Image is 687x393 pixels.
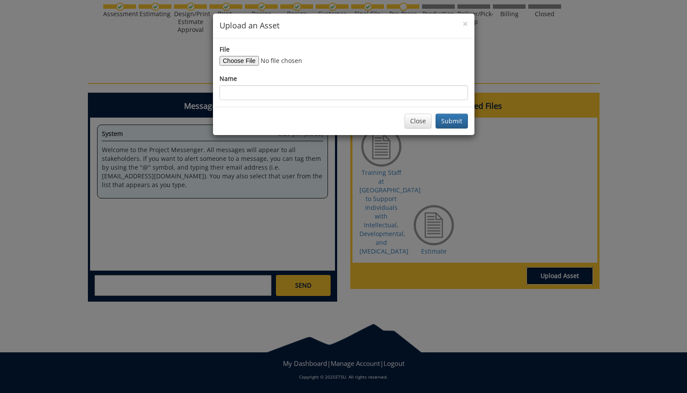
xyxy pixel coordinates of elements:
[436,114,468,129] button: Submit
[463,17,468,30] span: ×
[220,74,237,83] label: Name
[463,19,468,28] button: Close
[220,20,468,31] h4: Upload an Asset
[405,114,432,129] button: Close
[220,45,230,54] label: File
